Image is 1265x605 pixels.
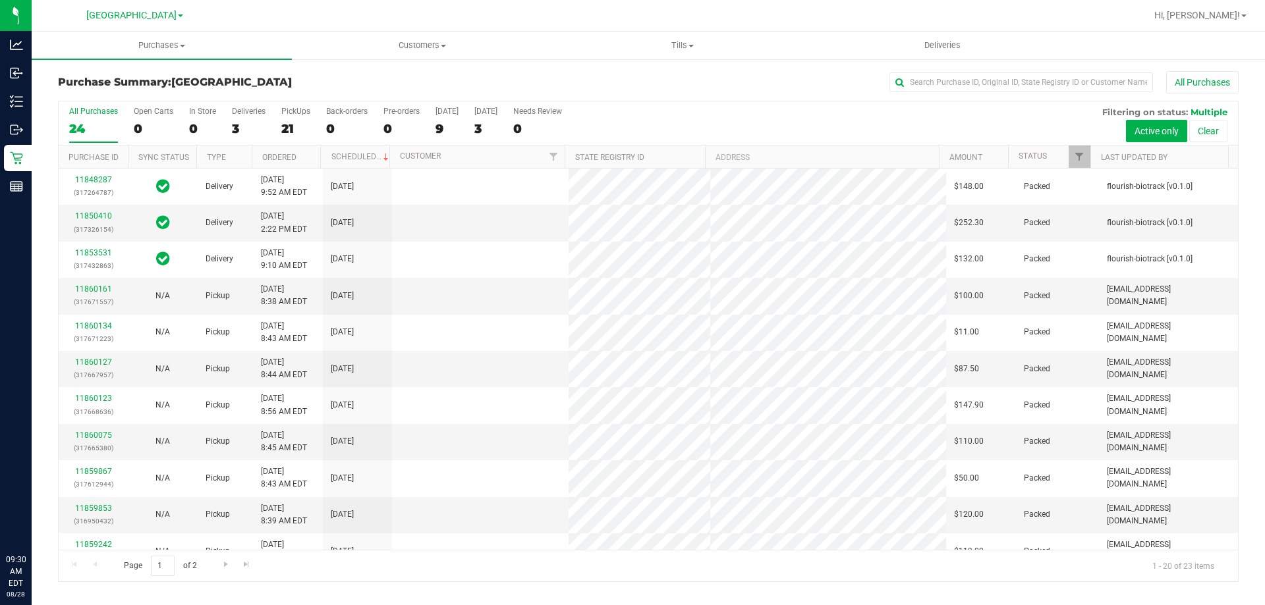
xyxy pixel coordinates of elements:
a: Go to the last page [237,556,256,573]
span: $120.00 [954,508,984,521]
span: Customers [293,39,551,51]
button: N/A [155,399,170,411]
span: [DATE] 9:10 AM EDT [261,247,307,272]
span: Pickup [206,545,230,558]
span: In Sync [156,250,170,268]
span: [DATE] 9:52 AM EDT [261,174,307,199]
inline-svg: Analytics [10,38,23,51]
a: Purchases [32,32,292,59]
span: Pickup [206,435,230,448]
span: flourish-biotrack [v0.1.0] [1107,253,1193,265]
a: Ordered [262,153,296,162]
span: Not Applicable [155,436,170,446]
span: [EMAIL_ADDRESS][DOMAIN_NAME] [1107,283,1230,308]
a: Customers [292,32,552,59]
span: Packed [1024,435,1050,448]
span: Packed [1024,545,1050,558]
span: [EMAIL_ADDRESS][DOMAIN_NAME] [1107,502,1230,527]
span: [DATE] [331,508,354,521]
p: (317264787) [67,186,120,199]
button: N/A [155,290,170,302]
span: $100.00 [954,290,984,302]
a: Deliveries [812,32,1073,59]
inline-svg: Outbound [10,123,23,136]
span: Packed [1024,399,1050,411]
p: 08/28 [6,589,26,599]
span: $110.00 [954,435,984,448]
span: Pickup [206,326,230,338]
span: [DATE] [331,253,354,265]
span: [DATE] [331,180,354,193]
span: $147.90 [954,399,984,411]
a: 11859242 [75,540,112,549]
span: Not Applicable [155,327,170,336]
span: Packed [1024,326,1050,338]
p: (316950432) [67,515,120,527]
p: 09:30 AM EDT [6,554,26,589]
a: 11853531 [75,248,112,257]
span: Not Applicable [155,546,170,556]
span: [DATE] [331,217,354,229]
span: Delivery [206,253,233,265]
span: Hi, [PERSON_NAME]! [1154,10,1240,20]
div: Deliveries [232,107,266,116]
span: [GEOGRAPHIC_DATA] [171,76,292,88]
span: flourish-biotrack [v0.1.0] [1107,180,1193,193]
a: 11860161 [75,284,112,294]
span: Pickup [206,508,230,521]
div: Pre-orders [383,107,420,116]
a: Type [207,153,226,162]
a: 11859867 [75,467,112,476]
span: Not Applicable [155,364,170,373]
div: All Purchases [69,107,118,116]
span: In Sync [156,213,170,232]
a: 11850410 [75,211,112,221]
button: N/A [155,435,170,448]
a: 11848287 [75,175,112,184]
div: 0 [189,121,216,136]
h3: Purchase Summary: [58,76,451,88]
div: 0 [326,121,368,136]
span: Packed [1024,217,1050,229]
span: In Sync [156,177,170,196]
a: Last Updated By [1101,153,1167,162]
div: 0 [513,121,562,136]
span: 1 - 20 of 23 items [1142,556,1225,575]
span: $50.00 [954,472,979,485]
input: Search Purchase ID, Original ID, State Registry ID or Customer Name... [889,72,1153,92]
a: Sync Status [138,153,189,162]
div: Open Carts [134,107,173,116]
div: In Store [189,107,216,116]
div: 3 [474,121,497,136]
a: 11860127 [75,357,112,367]
p: (317326154) [67,223,120,236]
span: [DATE] 2:22 PM EDT [261,210,307,235]
span: [DATE] 8:38 AM EDT [261,283,307,308]
button: N/A [155,545,170,558]
span: Tills [553,39,812,51]
input: 1 [151,556,175,576]
div: 0 [383,121,420,136]
span: [EMAIL_ADDRESS][DOMAIN_NAME] [1107,429,1230,454]
a: Amount [949,153,982,162]
span: [DATE] 8:43 AM EDT [261,465,307,490]
p: (317671557) [67,296,120,308]
div: 3 [232,121,266,136]
a: 11860134 [75,321,112,330]
span: [DATE] [331,326,354,338]
span: Deliveries [907,39,978,51]
span: [GEOGRAPHIC_DATA] [86,10,177,21]
div: Back-orders [326,107,368,116]
span: Multiple [1191,107,1227,117]
span: [DATE] 8:39 AM EDT [261,502,307,527]
span: [DATE] 8:56 AM EDT [261,392,307,417]
span: [DATE] [331,290,354,302]
a: 11859853 [75,504,112,513]
span: [DATE] [331,472,354,485]
inline-svg: Reports [10,180,23,193]
span: Pickup [206,290,230,302]
span: Page of 2 [113,556,208,576]
a: Go to the next page [216,556,235,573]
p: (317667957) [67,369,120,381]
p: (317668636) [67,406,120,418]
